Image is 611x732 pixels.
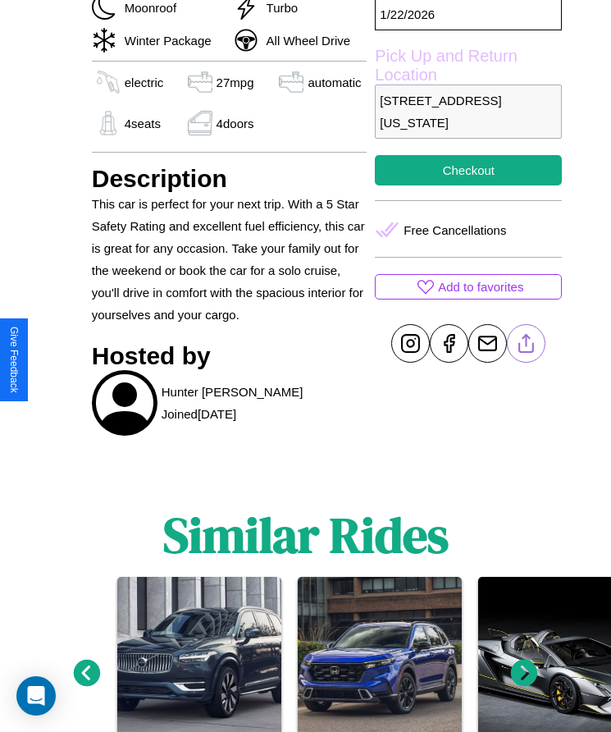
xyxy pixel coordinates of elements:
[258,30,351,52] p: All Wheel Drive
[308,71,361,94] p: automatic
[217,71,254,94] p: 27 mpg
[184,111,217,135] img: gas
[375,85,562,139] p: [STREET_ADDRESS][US_STATE]
[162,381,303,403] p: Hunter [PERSON_NAME]
[125,71,164,94] p: electric
[92,70,125,94] img: gas
[116,30,212,52] p: Winter Package
[404,219,506,241] p: Free Cancellations
[92,111,125,135] img: gas
[438,276,523,298] p: Add to favorites
[375,274,562,300] button: Add to favorites
[163,501,449,569] h1: Similar Rides
[162,403,236,425] p: Joined [DATE]
[125,112,161,135] p: 4 seats
[92,342,367,370] h3: Hosted by
[8,327,20,393] div: Give Feedback
[16,676,56,716] div: Open Intercom Messenger
[92,165,367,193] h3: Description
[217,112,254,135] p: 4 doors
[92,193,367,326] p: This car is perfect for your next trip. With a 5 Star Safety Rating and excellent fuel efficiency...
[184,70,217,94] img: gas
[375,47,562,85] label: Pick Up and Return Location
[275,70,308,94] img: gas
[375,155,562,185] button: Checkout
